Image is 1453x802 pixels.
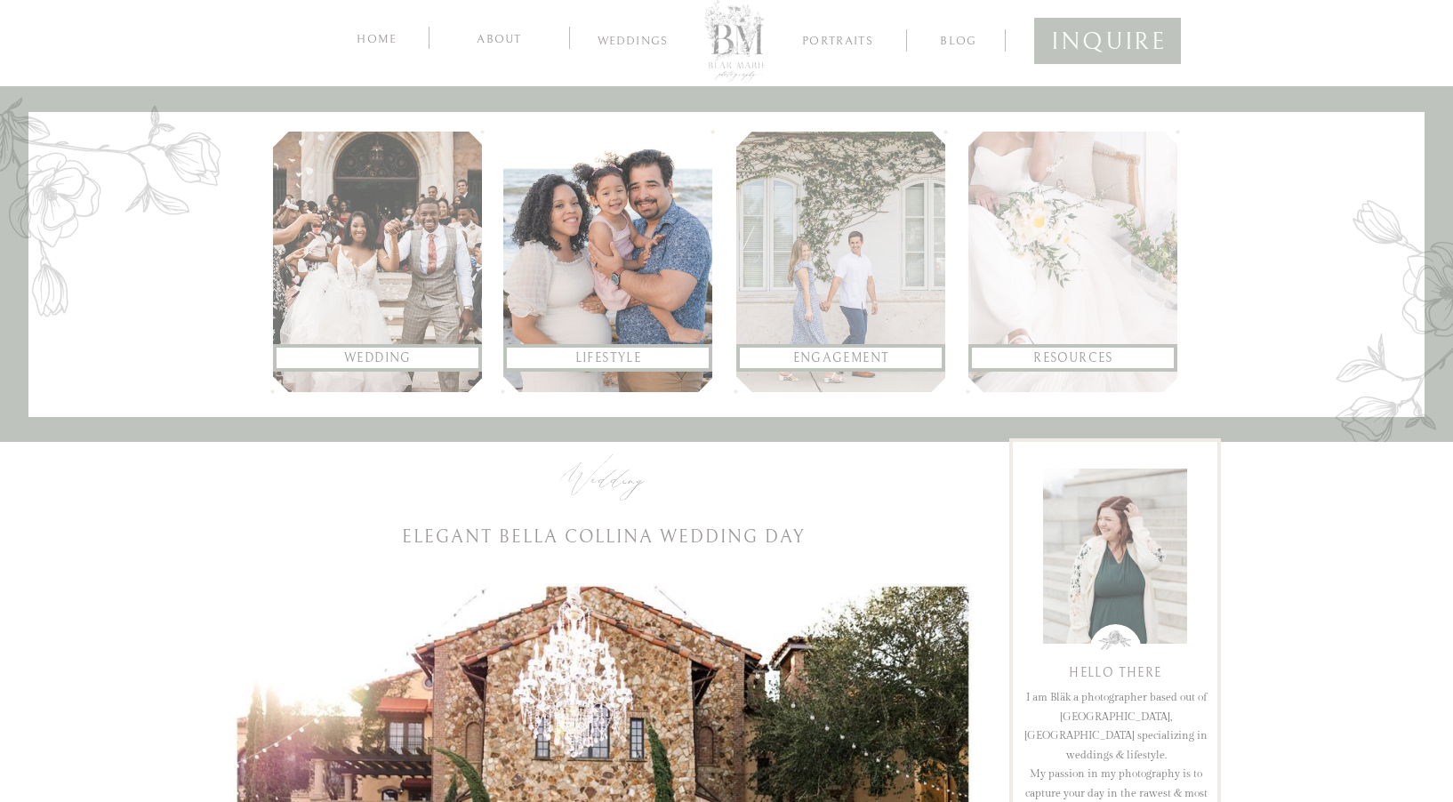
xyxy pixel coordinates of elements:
a: about [457,29,542,46]
a: Wedding [284,348,472,369]
a: Wedding [560,437,646,525]
a: Portraits [795,35,880,51]
h1: Elegant Bella Collina Wedding Day [234,522,972,554]
a: Engagement [747,348,935,369]
h2: hello there [1044,662,1187,688]
a: home [353,29,401,46]
a: inquire [1051,20,1164,55]
a: resources [979,348,1168,369]
a: lifestyle [514,348,702,369]
a: Weddings [585,35,680,52]
a: blog [924,31,993,48]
